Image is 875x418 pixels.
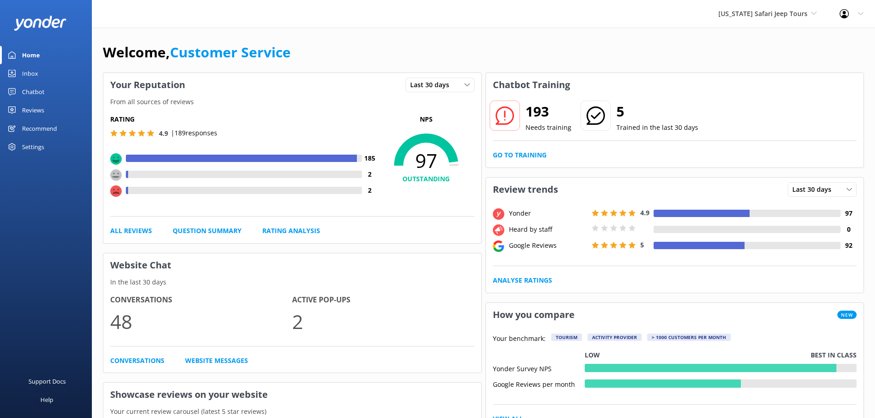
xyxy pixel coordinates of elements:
div: Recommend [22,119,57,138]
h3: How you compare [486,303,581,327]
span: [US_STATE] Safari Jeep Tours [718,9,807,18]
div: Chatbot [22,83,45,101]
p: NPS [378,114,474,124]
h1: Welcome, [103,41,291,63]
span: 97 [378,149,474,172]
p: 48 [110,306,292,337]
a: Go to Training [493,150,547,160]
h4: 185 [362,153,378,163]
span: Last 30 days [792,184,837,195]
h3: Website Chat [103,253,481,277]
p: | 189 responses [171,128,217,138]
h4: 2 [362,185,378,195]
div: Home [22,46,40,64]
div: Reviews [22,101,44,119]
p: 2 [292,306,474,337]
a: Rating Analysis [262,226,320,236]
div: Heard by staff [507,224,589,234]
h3: Showcase reviews on your website [103,383,481,407]
h3: Your Reputation [103,73,192,97]
p: Your current review carousel (latest 5 star reviews) [103,407,481,417]
h4: 92 [841,240,857,251]
div: Tourism [551,334,582,341]
div: Inbox [22,64,38,83]
p: Trained in the last 30 days [616,123,698,133]
div: Yonder Survey NPS [493,364,585,372]
div: Settings [22,138,44,156]
p: From all sources of reviews [103,97,481,107]
a: All Reviews [110,226,152,236]
p: Needs training [525,123,571,133]
h5: Rating [110,114,378,124]
p: Low [585,350,600,360]
div: Google Reviews per month [493,379,585,388]
p: Best in class [811,350,857,360]
h4: OUTSTANDING [378,174,474,184]
span: 5 [640,240,644,249]
a: Customer Service [170,43,291,61]
h4: 97 [841,208,857,218]
h4: Active Pop-ups [292,294,474,306]
div: Help [40,390,53,409]
a: Question Summary [173,226,242,236]
h3: Review trends [486,178,565,201]
div: Google Reviews [507,240,589,251]
span: Last 30 days [410,80,455,90]
a: Conversations [110,356,164,366]
span: 4.9 [159,129,168,138]
span: 4.9 [640,208,649,217]
span: New [837,311,857,319]
h3: Chatbot Training [486,73,577,97]
h4: 2 [362,169,378,179]
div: Yonder [507,208,589,218]
img: yonder-white-logo.png [14,16,67,31]
div: Support Docs [28,372,66,390]
h2: 5 [616,100,698,123]
div: > 1000 customers per month [647,334,731,341]
h2: 193 [525,100,571,123]
a: Analyse Ratings [493,275,552,285]
p: In the last 30 days [103,277,481,287]
p: Your benchmark: [493,334,546,345]
h4: 0 [841,224,857,234]
a: Website Messages [185,356,248,366]
h4: Conversations [110,294,292,306]
div: Activity Provider [587,334,642,341]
